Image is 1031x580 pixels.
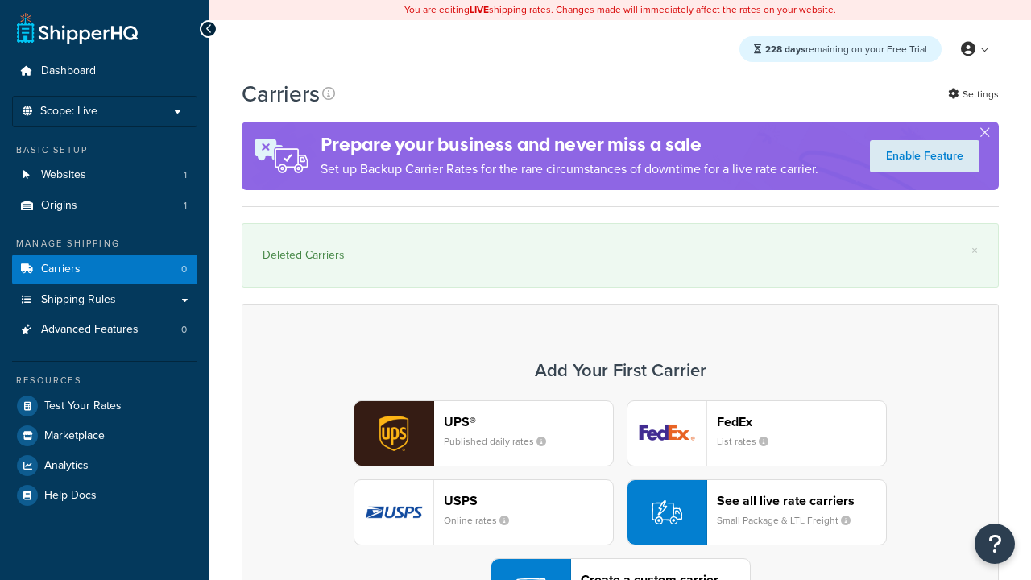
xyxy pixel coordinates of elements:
[12,191,197,221] li: Origins
[627,479,887,545] button: See all live rate carriersSmall Package & LTL Freight
[41,168,86,182] span: Websites
[12,191,197,221] a: Origins 1
[444,434,559,449] small: Published daily rates
[739,36,942,62] div: remaining on your Free Trial
[40,105,97,118] span: Scope: Live
[652,497,682,528] img: icon-carrier-liverate-becf4550.svg
[948,83,999,106] a: Settings
[41,64,96,78] span: Dashboard
[765,42,805,56] strong: 228 days
[12,285,197,315] a: Shipping Rules
[627,400,887,466] button: fedEx logoFedExList rates
[354,480,433,545] img: usps logo
[717,493,886,508] header: See all live rate carriers
[12,481,197,510] a: Help Docs
[717,434,781,449] small: List rates
[354,400,614,466] button: ups logoUPS®Published daily rates
[44,400,122,413] span: Test Your Rates
[41,293,116,307] span: Shipping Rules
[17,12,138,44] a: ShipperHQ Home
[444,414,613,429] header: UPS®
[470,2,489,17] b: LIVE
[12,143,197,157] div: Basic Setup
[717,513,863,528] small: Small Package & LTL Freight
[321,131,818,158] h4: Prepare your business and never miss a sale
[12,374,197,387] div: Resources
[44,429,105,443] span: Marketplace
[12,451,197,480] a: Analytics
[444,513,522,528] small: Online rates
[181,263,187,276] span: 0
[12,56,197,86] a: Dashboard
[321,158,818,180] p: Set up Backup Carrier Rates for the rare circumstances of downtime for a live rate carrier.
[181,323,187,337] span: 0
[12,237,197,251] div: Manage Shipping
[12,391,197,420] a: Test Your Rates
[263,244,978,267] div: Deleted Carriers
[870,140,979,172] a: Enable Feature
[12,421,197,450] a: Marketplace
[44,489,97,503] span: Help Docs
[12,255,197,284] a: Carriers 0
[717,414,886,429] header: FedEx
[41,199,77,213] span: Origins
[184,199,187,213] span: 1
[41,323,139,337] span: Advanced Features
[354,401,433,466] img: ups logo
[12,315,197,345] li: Advanced Features
[444,493,613,508] header: USPS
[354,479,614,545] button: usps logoUSPSOnline rates
[242,122,321,190] img: ad-rules-rateshop-fe6ec290ccb7230408bd80ed9643f0289d75e0ffd9eb532fc0e269fcd187b520.png
[971,244,978,257] a: ×
[44,459,89,473] span: Analytics
[242,78,320,110] h1: Carriers
[259,361,982,380] h3: Add Your First Carrier
[41,263,81,276] span: Carriers
[12,160,197,190] li: Websites
[12,255,197,284] li: Carriers
[12,315,197,345] a: Advanced Features 0
[975,524,1015,564] button: Open Resource Center
[12,160,197,190] a: Websites 1
[184,168,187,182] span: 1
[627,401,706,466] img: fedEx logo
